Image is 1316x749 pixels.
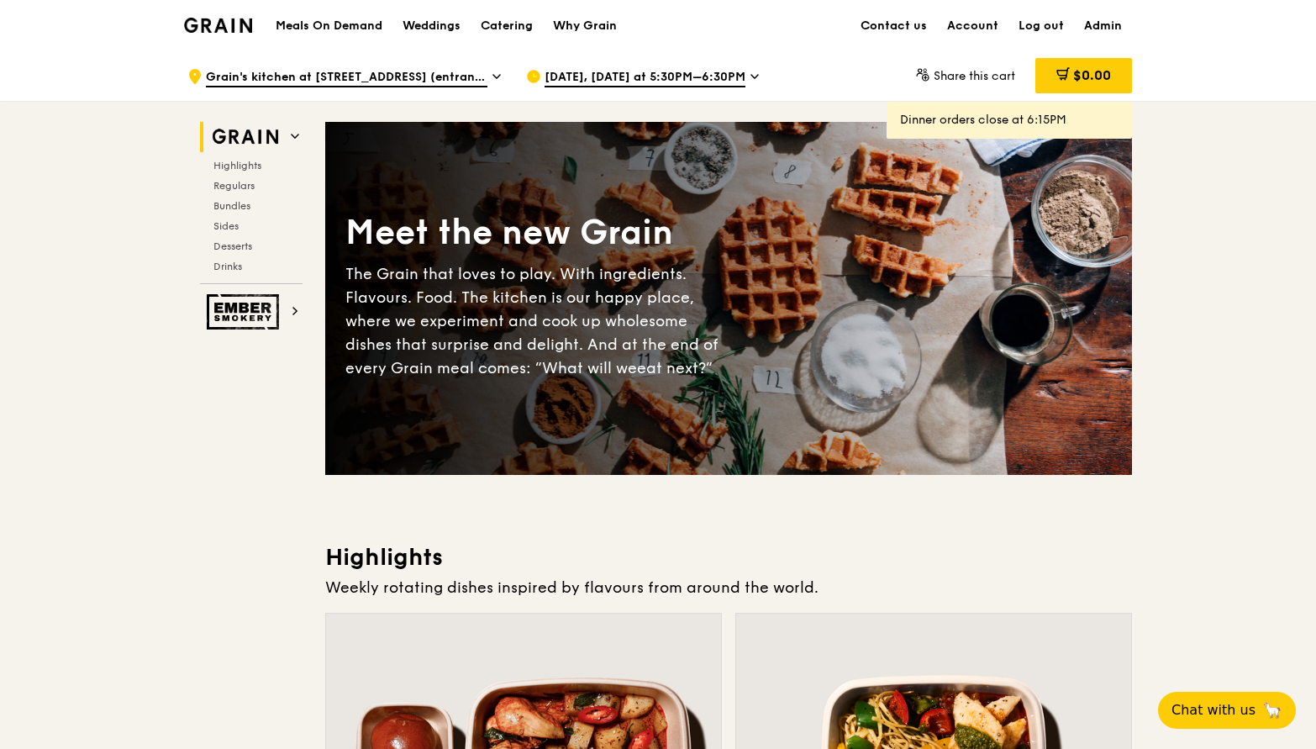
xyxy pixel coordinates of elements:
div: Why Grain [553,1,617,51]
div: Weekly rotating dishes inspired by flavours from around the world. [325,576,1132,599]
span: 🦙 [1262,700,1282,720]
span: [DATE], [DATE] at 5:30PM–6:30PM [545,69,745,87]
div: Catering [481,1,533,51]
span: Sides [213,220,239,232]
a: Catering [471,1,543,51]
span: $0.00 [1073,67,1111,83]
a: Weddings [392,1,471,51]
span: Grain's kitchen at [STREET_ADDRESS] (entrance along [PERSON_NAME][GEOGRAPHIC_DATA]) [206,69,487,87]
span: eat next?” [637,359,713,377]
a: Admin [1074,1,1132,51]
span: Drinks [213,261,242,272]
span: Desserts [213,240,252,252]
span: Chat with us [1171,700,1255,720]
div: Weddings [403,1,461,51]
div: The Grain that loves to play. With ingredients. Flavours. Food. The kitchen is our happy place, w... [345,262,729,380]
div: Dinner orders close at 6:15PM [900,112,1119,129]
h1: Meals On Demand [276,18,382,34]
img: Ember Smokery web logo [207,294,284,330]
img: Grain [184,18,252,33]
div: Meet the new Grain [345,210,729,256]
img: Grain web logo [207,122,284,152]
a: Account [937,1,1008,51]
span: Share this cart [934,69,1015,83]
span: Highlights [213,160,261,171]
a: Contact us [850,1,937,51]
span: Regulars [213,180,255,192]
span: Bundles [213,200,250,212]
button: Chat with us🦙 [1158,692,1296,729]
h3: Highlights [325,542,1132,572]
a: Why Grain [543,1,627,51]
a: Log out [1008,1,1074,51]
